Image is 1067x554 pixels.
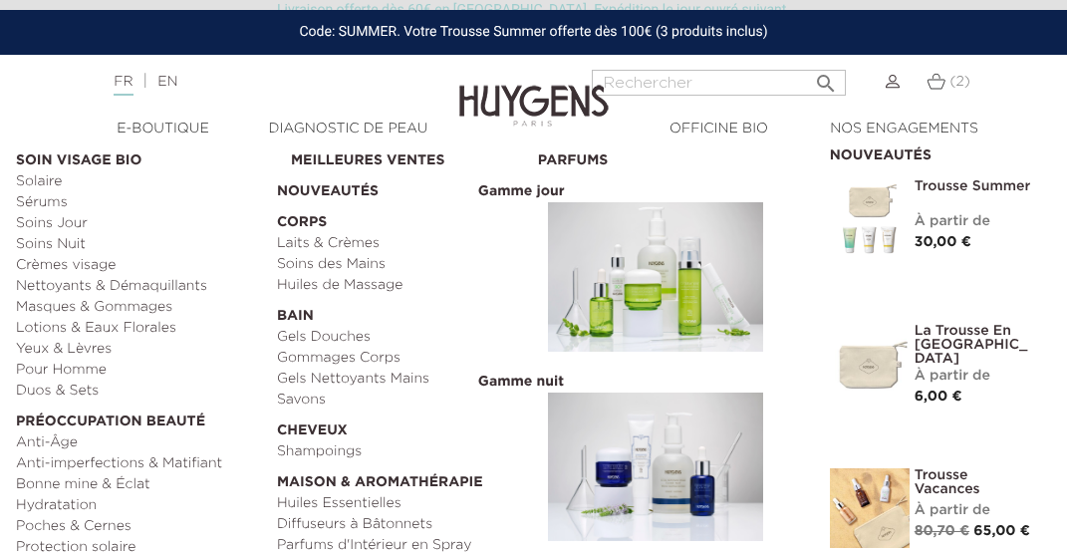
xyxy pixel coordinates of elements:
[277,493,524,514] a: Huiles Essentielles
[915,390,962,404] span: 6,00 €
[16,360,263,381] a: Pour Homme
[277,462,524,493] a: Maison & Aromathérapie
[538,362,785,552] a: Gamme nuit
[16,297,263,318] a: Masques & Gommages
[627,119,812,139] a: Officine Bio
[277,254,524,275] a: Soins des Mains
[812,119,997,139] a: Nos engagements
[16,453,263,474] a: Anti-imperfections & Matifiant
[277,202,524,233] a: Corps
[16,381,263,402] a: Duos & Sets
[915,211,1036,232] div: À partir de
[808,64,844,91] button: 
[830,324,910,404] img: La Trousse en Coton
[459,53,609,130] img: Huygens
[548,393,763,542] img: routine_nuit_banner.jpg
[538,140,785,171] a: Parfums
[277,171,524,202] a: Nouveautés
[915,468,1036,496] a: Trousse Vacances
[830,179,910,259] img: Trousse Summer
[104,70,429,94] div: |
[16,192,263,213] a: Sérums
[16,276,263,297] a: Nettoyants & Démaquillants
[277,296,524,327] a: Bain
[16,234,263,255] a: Soins Nuit
[277,369,524,390] a: Gels Nettoyants Mains
[16,432,263,453] a: Anti-Âge
[16,318,263,339] a: Lotions & Eaux Florales
[830,468,910,548] img: La Trousse vacances
[71,119,256,139] a: E-Boutique
[16,171,263,192] a: Solaire
[16,474,263,495] a: Bonne mine & Éclat
[915,500,1036,521] div: À partir de
[277,233,524,254] a: Laits & Crèmes
[16,495,263,516] a: Hydratation
[277,411,524,441] a: Cheveux
[592,70,846,96] input: Rechercher
[538,171,785,362] a: Gamme jour
[473,182,570,200] span: Gamme jour
[915,524,969,538] span: 80,70 €
[915,366,1036,387] div: À partir de
[277,275,524,296] a: Huiles de Massage
[915,324,1036,366] a: La Trousse en [GEOGRAPHIC_DATA]
[291,140,524,171] a: Meilleures Ventes
[277,327,524,348] a: Gels Douches
[949,75,969,89] span: (2)
[256,119,441,139] a: Diagnostic de peau
[157,75,177,89] a: EN
[16,255,263,276] a: Crèmes visage
[16,140,263,171] a: Soin Visage Bio
[830,140,1036,164] h2: Nouveautés
[277,514,524,535] a: Diffuseurs à Bâtonnets
[915,235,971,249] span: 30,00 €
[277,441,524,462] a: Shampoings
[473,373,569,391] span: Gamme nuit
[16,402,263,432] a: Préoccupation beauté
[915,179,1036,193] a: Trousse Summer
[814,66,838,90] i: 
[277,348,524,369] a: Gommages Corps
[927,74,970,90] a: (2)
[277,390,524,411] a: Savons
[114,75,133,96] a: FR
[16,213,263,234] a: Soins Jour
[16,516,263,537] a: Poches & Cernes
[16,339,263,360] a: Yeux & Lèvres
[548,202,763,352] img: routine_jour_banner.jpg
[973,524,1030,538] span: 65,00 €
